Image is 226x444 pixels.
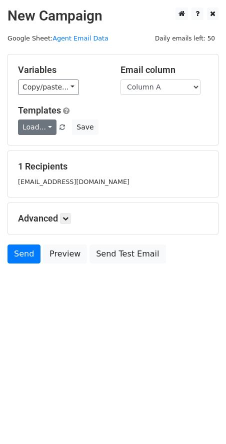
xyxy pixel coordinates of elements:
[7,7,218,24] h2: New Campaign
[89,244,165,263] a: Send Test Email
[18,64,105,75] h5: Variables
[120,64,208,75] h5: Email column
[43,244,87,263] a: Preview
[7,34,108,42] small: Google Sheet:
[52,34,108,42] a: Agent Email Data
[151,34,218,42] a: Daily emails left: 50
[18,213,208,224] h5: Advanced
[18,79,79,95] a: Copy/paste...
[18,178,129,185] small: [EMAIL_ADDRESS][DOMAIN_NAME]
[72,119,98,135] button: Save
[151,33,218,44] span: Daily emails left: 50
[176,396,226,444] iframe: Chat Widget
[7,244,40,263] a: Send
[18,105,61,115] a: Templates
[18,119,56,135] a: Load...
[18,161,208,172] h5: 1 Recipients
